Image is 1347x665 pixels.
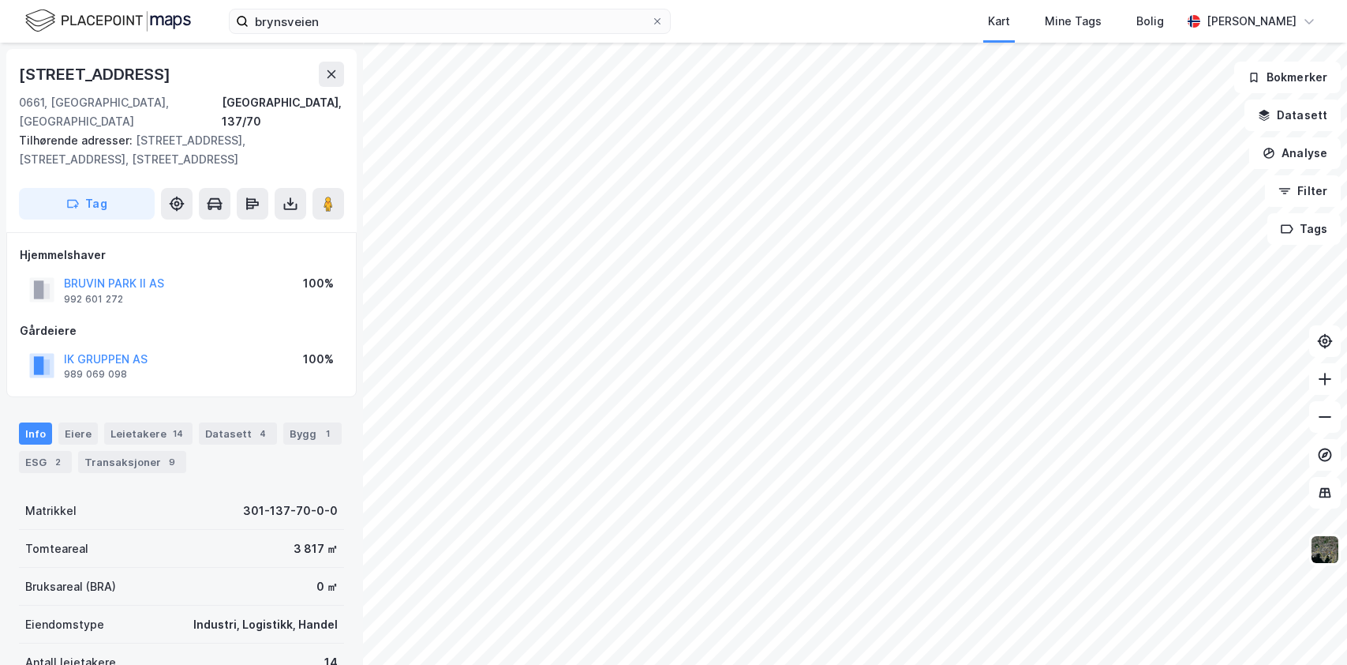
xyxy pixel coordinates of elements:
[25,615,104,634] div: Eiendomstype
[78,451,186,473] div: Transaksjoner
[193,615,338,634] div: Industri, Logistikk, Handel
[19,188,155,220] button: Tag
[58,423,98,445] div: Eiere
[1207,12,1296,31] div: [PERSON_NAME]
[20,246,343,265] div: Hjemmelshaver
[1244,100,1341,131] button: Datasett
[1267,213,1341,245] button: Tags
[64,368,127,381] div: 989 069 098
[20,321,343,340] div: Gårdeiere
[1045,12,1102,31] div: Mine Tags
[249,9,651,33] input: Søk på adresse, matrikkel, gårdeiere, leietakere eller personer
[222,93,344,131] div: [GEOGRAPHIC_DATA], 137/70
[19,423,52,445] div: Info
[19,62,174,87] div: [STREET_ADDRESS]
[25,7,191,35] img: logo.f888ab2527a4732fd821a326f86c7f29.svg
[50,454,65,470] div: 2
[1268,589,1347,665] div: Kontrollprogram for chat
[1234,62,1341,93] button: Bokmerker
[25,539,88,558] div: Tomteareal
[243,502,338,520] div: 301-137-70-0-0
[303,274,334,293] div: 100%
[255,426,271,441] div: 4
[199,423,277,445] div: Datasett
[1265,175,1341,207] button: Filter
[19,133,136,147] span: Tilhørende adresser:
[294,539,338,558] div: 3 817 ㎡
[303,350,334,369] div: 100%
[25,502,77,520] div: Matrikkel
[64,293,123,306] div: 992 601 272
[283,423,342,445] div: Bygg
[25,577,116,596] div: Bruksareal (BRA)
[19,451,72,473] div: ESG
[19,93,222,131] div: 0661, [GEOGRAPHIC_DATA], [GEOGRAPHIC_DATA]
[19,131,331,169] div: [STREET_ADDRESS], [STREET_ADDRESS], [STREET_ADDRESS]
[988,12,1010,31] div: Kart
[316,577,338,596] div: 0 ㎡
[104,423,193,445] div: Leietakere
[170,426,186,441] div: 14
[1249,137,1341,169] button: Analyse
[164,454,180,470] div: 9
[1136,12,1164,31] div: Bolig
[1310,535,1340,565] img: 9k=
[1268,589,1347,665] iframe: Chat Widget
[320,426,335,441] div: 1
